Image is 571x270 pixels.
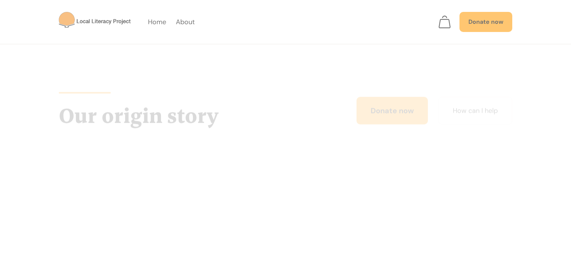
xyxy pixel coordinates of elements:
h1: Our origin story [59,103,317,129]
a: Donate now [357,97,428,124]
a: About [176,16,195,28]
a: Open cart [439,16,451,28]
a: home [59,12,148,32]
a: Donate now [459,12,512,32]
a: How can I help [438,97,512,125]
a: Home [148,16,166,28]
